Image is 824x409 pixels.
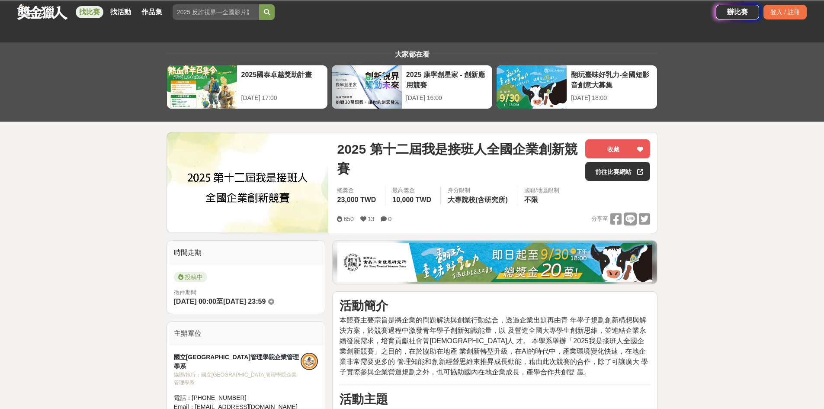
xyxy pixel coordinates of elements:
[448,186,510,195] div: 身分限制
[524,186,560,195] div: 國籍/地區限制
[337,139,578,178] span: 2025 第十二屆我是接班人全國企業創新競賽
[138,6,166,18] a: 作品集
[167,322,325,346] div: 主辦單位
[76,6,103,18] a: 找比賽
[585,162,650,181] a: 前往比賽網站
[406,70,488,89] div: 2025 康寧創星家 - 創新應用競賽
[216,298,223,305] span: 至
[223,298,266,305] span: [DATE] 23:59
[340,393,388,406] strong: 活動主題
[343,216,353,222] span: 650
[571,70,653,89] div: 翻玩臺味好乳力-全國短影音創意大募集
[174,272,207,282] span: 投稿中
[448,196,508,203] span: 大專院校(含研究所)
[524,196,538,203] span: 不限
[167,241,325,265] div: 時間走期
[174,393,301,403] div: 電話： [PHONE_NUMBER]
[496,65,657,109] a: 翻玩臺味好乳力-全國短影音創意大募集[DATE] 18:00
[571,93,653,103] div: [DATE] 18:00
[591,213,608,225] span: 分享至
[392,186,433,195] span: 最高獎金
[174,289,196,296] span: 徵件期間
[388,216,391,222] span: 0
[174,371,301,386] div: 協辦/執行： 國立[GEOGRAPHIC_DATA]管理學院企業管理學系
[585,139,650,158] button: 收藏
[368,216,375,222] span: 13
[337,196,376,203] span: 23,000 TWD
[340,299,388,312] strong: 活動簡介
[340,316,648,376] span: 本競賽主要宗旨是將企業的問題解決與創業行動結合，透過企業出題再由青 年學子規劃創新構想與解決方案，於競賽過程中激發青年學子創新知識能量，以 及營造全國大專學生創新思維，並連結企業永續發展需求，培...
[392,196,431,203] span: 10,000 TWD
[107,6,135,18] a: 找活動
[337,186,378,195] span: 總獎金
[241,70,323,89] div: 2025國泰卓越獎助計畫
[393,51,432,58] span: 大家都在看
[167,65,328,109] a: 2025國泰卓越獎助計畫[DATE] 17:00
[241,93,323,103] div: [DATE] 17:00
[337,243,652,282] img: 1c81a89c-c1b3-4fd6-9c6e-7d29d79abef5.jpg
[406,93,488,103] div: [DATE] 16:00
[716,5,759,19] a: 辦比賽
[173,4,259,20] input: 2025 反詐視界—全國影片競賽
[167,132,329,232] img: Cover Image
[331,65,493,109] a: 2025 康寧創星家 - 創新應用競賽[DATE] 16:00
[174,353,301,371] div: 國立[GEOGRAPHIC_DATA]管理學院企業管理學系
[763,5,807,19] div: 登入 / 註冊
[174,298,216,305] span: [DATE] 00:00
